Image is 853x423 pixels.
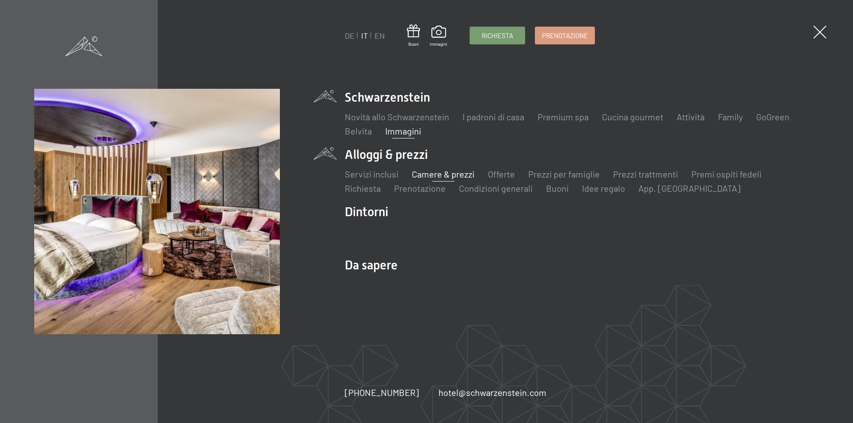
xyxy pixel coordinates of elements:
[430,26,447,47] a: Immagini
[345,386,419,399] a: [PHONE_NUMBER]
[412,169,474,179] a: Camere & prezzi
[542,31,588,40] span: Prenotazione
[361,31,368,40] a: IT
[407,41,420,47] span: Buoni
[488,169,515,179] a: Offerte
[638,183,741,194] a: App. [GEOGRAPHIC_DATA]
[582,183,625,194] a: Idee regalo
[546,183,569,194] a: Buoni
[345,126,372,136] a: Belvita
[677,111,705,122] a: Attività
[430,41,447,47] span: Immagini
[756,111,789,122] a: GoGreen
[613,169,678,179] a: Prezzi trattmenti
[394,183,446,194] a: Prenotazione
[345,183,381,194] a: Richiesta
[438,386,546,399] a: hotel@schwarzenstein.com
[407,24,420,47] a: Buoni
[345,111,449,122] a: Novità allo Schwarzenstein
[691,169,761,179] a: Premi ospiti fedeli
[718,111,743,122] a: Family
[482,31,513,40] span: Richiesta
[470,27,525,44] a: Richiesta
[345,169,399,179] a: Servizi inclusi
[345,31,355,40] a: DE
[345,387,419,398] span: [PHONE_NUMBER]
[459,183,533,194] a: Condizioni generali
[535,27,594,44] a: Prenotazione
[602,111,663,122] a: Cucina gourmet
[528,169,600,179] a: Prezzi per famiglie
[538,111,589,122] a: Premium spa
[385,126,421,136] a: Immagini
[462,111,524,122] a: I padroni di casa
[375,31,385,40] a: EN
